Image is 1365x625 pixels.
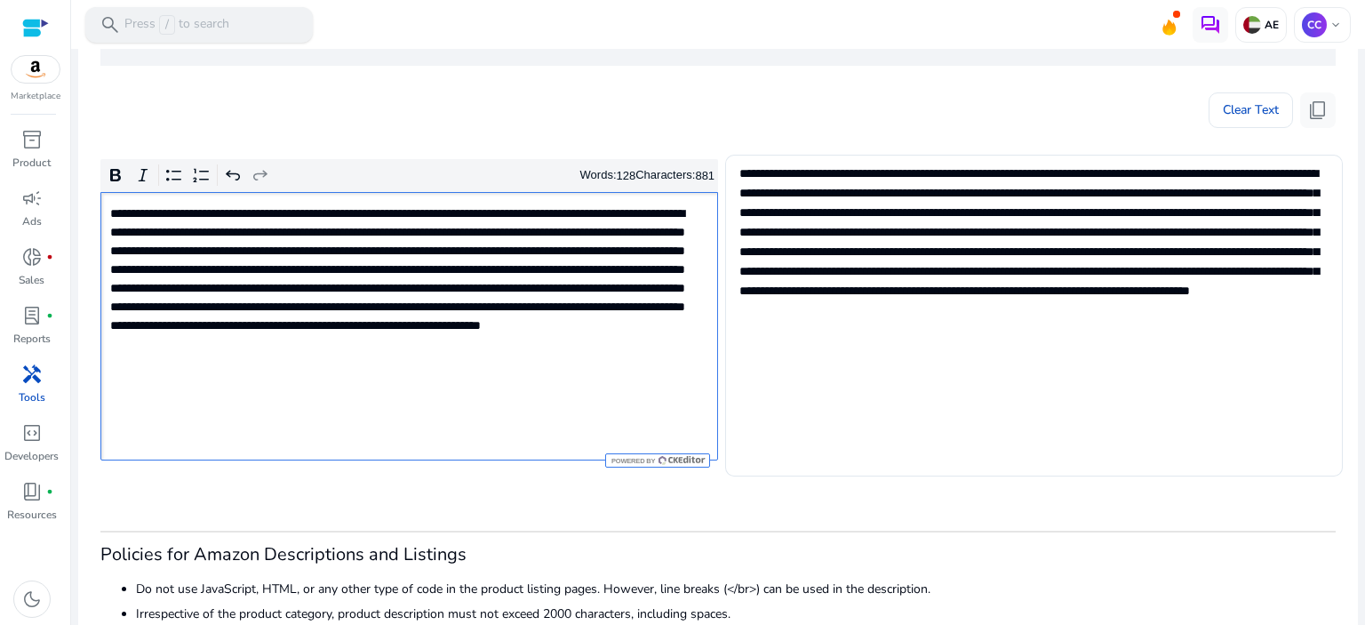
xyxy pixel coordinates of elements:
p: CC [1302,12,1327,37]
div: Editor toolbar [100,159,718,193]
span: book_4 [21,481,43,502]
button: Clear Text [1209,92,1293,128]
li: Irrespective of the product category, product description must not exceed 2000 characters, includ... [136,605,1336,623]
img: amazon.svg [12,56,60,83]
label: 881 [695,169,714,182]
p: Sales [19,272,44,288]
span: search [100,14,121,36]
p: Ads [22,213,42,229]
span: fiber_manual_record [46,312,53,319]
p: Resources [7,507,57,523]
p: Reports [13,331,51,347]
div: Words: Characters: [580,164,715,187]
label: 128 [617,169,636,182]
span: campaign [21,188,43,209]
p: Press to search [124,15,229,35]
span: lab_profile [21,305,43,326]
p: Developers [4,448,59,464]
span: Powered by [610,457,655,465]
img: ae.svg [1243,16,1261,34]
span: keyboard_arrow_down [1329,18,1343,32]
span: handyman [21,364,43,385]
span: inventory_2 [21,129,43,150]
p: Product [12,155,51,171]
p: Tools [19,389,45,405]
button: content_copy [1300,92,1336,128]
span: fiber_manual_record [46,253,53,260]
h3: Policies for Amazon Descriptions and Listings [100,544,1336,565]
span: / [159,15,175,35]
span: donut_small [21,246,43,268]
p: Marketplace [11,90,60,103]
span: content_copy [1307,100,1329,121]
li: Do not use JavaScript, HTML, or any other type of code in the product listing pages. However, lin... [136,580,1336,598]
p: AE [1261,18,1279,32]
span: code_blocks [21,422,43,444]
span: fiber_manual_record [46,488,53,495]
span: Clear Text [1223,92,1279,128]
span: dark_mode [21,589,43,610]
div: Rich Text Editor. Editing area: main. Press Alt+0 for help. [100,192,718,461]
